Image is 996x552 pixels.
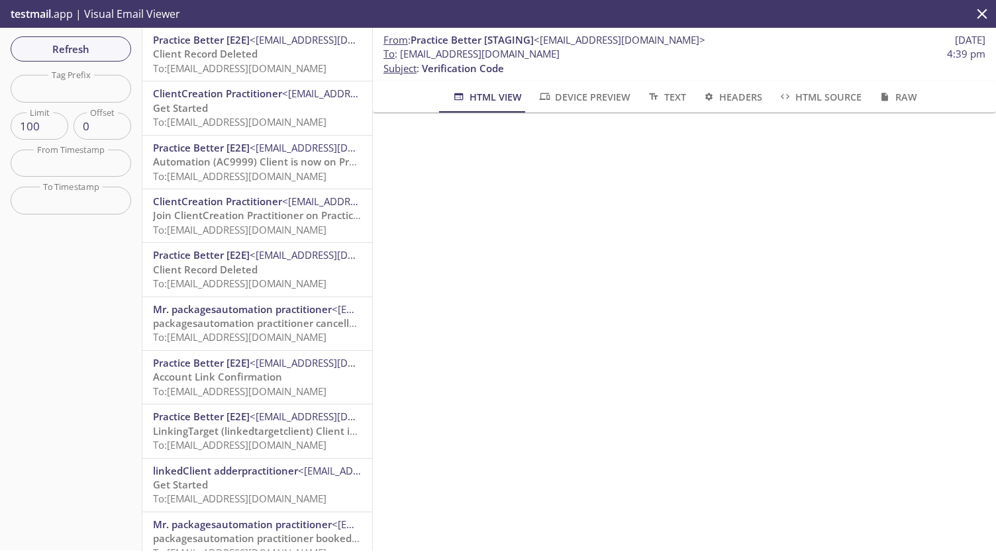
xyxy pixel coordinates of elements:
span: Practice Better [STAGING] [411,33,534,46]
span: Headers [702,89,762,105]
div: Practice Better [E2E]<[EMAIL_ADDRESS][DOMAIN_NAME]>Automation (AC9999) Client is now on Practice ... [142,136,372,189]
span: 4:39 pm [947,47,985,61]
span: Practice Better [E2E] [153,33,250,46]
span: Subject [383,62,417,75]
span: Get Started [153,478,208,491]
span: To: [EMAIL_ADDRESS][DOMAIN_NAME] [153,438,326,451]
span: To: [EMAIL_ADDRESS][DOMAIN_NAME] [153,277,326,290]
span: To: [EMAIL_ADDRESS][DOMAIN_NAME] [153,330,326,344]
span: packagesautomation practitioner booked you for a session [153,531,434,545]
span: HTML View [452,89,521,105]
span: LinkingTarget (linkedtargetclient) Client is now on Practice Better [153,424,466,437]
button: Refresh [11,36,131,62]
span: <[EMAIL_ADDRESS][DOMAIN_NAME]> [282,195,454,208]
span: HTML Source [778,89,862,105]
div: Practice Better [E2E]<[EMAIL_ADDRESS][DOMAIN_NAME]>Client Record DeletedTo:[EMAIL_ADDRESS][DOMAIN... [142,28,372,81]
span: To: [EMAIL_ADDRESS][DOMAIN_NAME] [153,492,326,505]
span: Practice Better [E2E] [153,410,250,423]
span: Mr. packagesautomation practitioner [153,518,332,531]
span: Get Started [153,101,208,115]
span: <[EMAIL_ADDRESS][DOMAIN_NAME]> [332,302,503,316]
span: <[EMAIL_ADDRESS][DOMAIN_NAME]> [534,33,705,46]
span: : [383,33,705,47]
span: [DATE] [955,33,985,47]
span: Verification Code [422,62,504,75]
span: <[EMAIL_ADDRESS][DOMAIN_NAME]> [250,141,421,154]
span: To [383,47,395,60]
span: <[EMAIL_ADDRESS][DOMAIN_NAME]> [250,356,421,369]
div: Practice Better [E2E]<[EMAIL_ADDRESS][DOMAIN_NAME]>LinkingTarget (linkedtargetclient) Client is n... [142,404,372,457]
span: Raw [877,89,917,105]
span: Mr. packagesautomation practitioner [153,302,332,316]
span: : [EMAIL_ADDRESS][DOMAIN_NAME] [383,47,560,61]
span: To: [EMAIL_ADDRESS][DOMAIN_NAME] [153,62,326,75]
span: packagesautomation practitioner cancelled your session [153,316,423,330]
span: linkedClient adderpractitioner [153,464,298,477]
span: From [383,33,408,46]
span: Client Record Deleted [153,47,258,60]
div: ClientCreation Practitioner<[EMAIL_ADDRESS][DOMAIN_NAME]>Get StartedTo:[EMAIL_ADDRESS][DOMAIN_NAME] [142,81,372,134]
span: <[EMAIL_ADDRESS][DOMAIN_NAME]> [250,33,421,46]
div: Practice Better [E2E]<[EMAIL_ADDRESS][DOMAIN_NAME]>Client Record DeletedTo:[EMAIL_ADDRESS][DOMAIN... [142,243,372,296]
span: <[EMAIL_ADDRESS][DOMAIN_NAME]> [250,248,421,261]
span: To: [EMAIL_ADDRESS][DOMAIN_NAME] [153,385,326,398]
p: : [383,47,985,75]
span: To: [EMAIL_ADDRESS][DOMAIN_NAME] [153,169,326,183]
div: ClientCreation Practitioner<[EMAIL_ADDRESS][DOMAIN_NAME]>Join ClientCreation Practitioner on Prac... [142,189,372,242]
span: Text [646,89,685,105]
span: <[EMAIL_ADDRESS][DOMAIN_NAME]> [282,87,454,100]
span: <[EMAIL_ADDRESS][DOMAIN_NAME]> [298,464,470,477]
span: Automation (AC9999) Client is now on Practice Better [153,155,410,168]
span: ClientCreation Practitioner [153,87,282,100]
span: Client Record Deleted [153,263,258,276]
div: Practice Better [E2E]<[EMAIL_ADDRESS][DOMAIN_NAME]>Account Link ConfirmationTo:[EMAIL_ADDRESS][DO... [142,351,372,404]
span: testmail [11,7,51,21]
div: Mr. packagesautomation practitioner<[EMAIL_ADDRESS][DOMAIN_NAME]>packagesautomation practitioner ... [142,297,372,350]
span: Practice Better [E2E] [153,248,250,261]
span: Account Link Confirmation [153,370,282,383]
div: linkedClient adderpractitioner<[EMAIL_ADDRESS][DOMAIN_NAME]>Get StartedTo:[EMAIL_ADDRESS][DOMAIN_... [142,459,372,512]
span: ClientCreation Practitioner [153,195,282,208]
span: Practice Better [E2E] [153,356,250,369]
span: To: [EMAIL_ADDRESS][DOMAIN_NAME] [153,223,326,236]
span: <[EMAIL_ADDRESS][DOMAIN_NAME]> [332,518,503,531]
span: Practice Better [E2E] [153,141,250,154]
span: Refresh [21,40,121,58]
span: To: [EMAIL_ADDRESS][DOMAIN_NAME] [153,115,326,128]
span: Device Preview [538,89,630,105]
span: Join ClientCreation Practitioner on Practice Better [153,208,392,222]
span: <[EMAIL_ADDRESS][DOMAIN_NAME]> [250,410,421,423]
